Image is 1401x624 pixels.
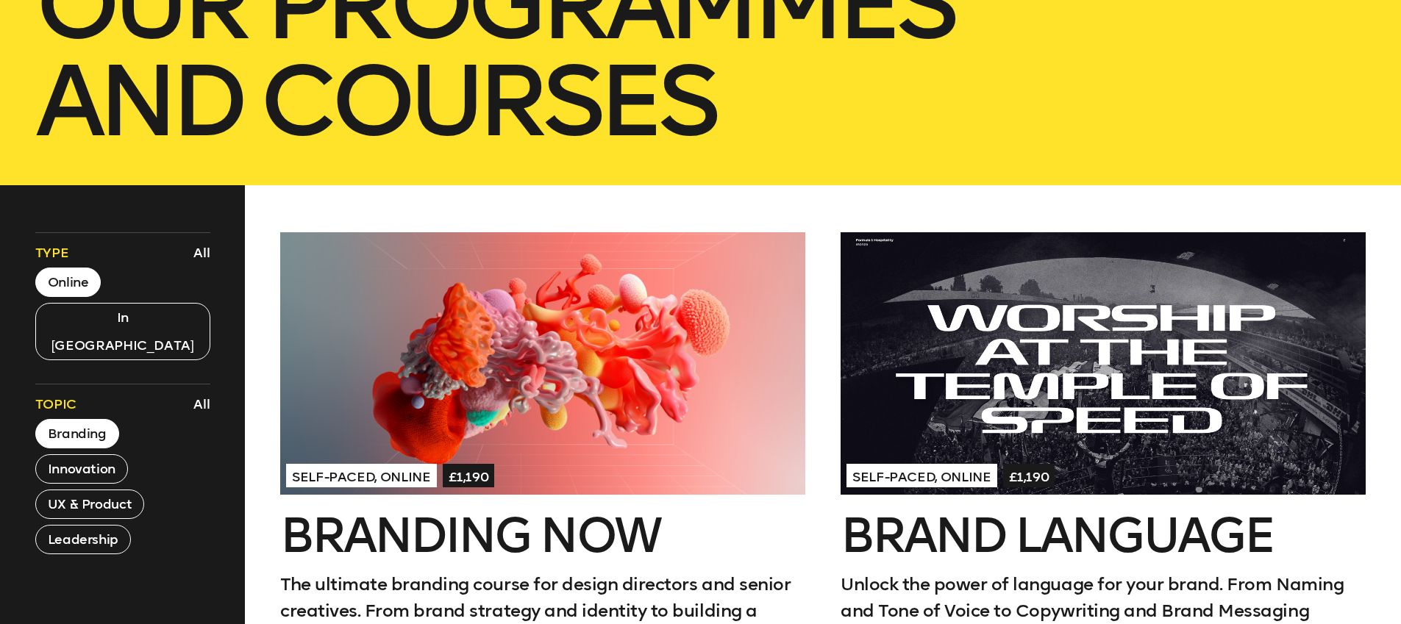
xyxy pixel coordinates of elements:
span: £1,190 [443,464,495,487]
button: In [GEOGRAPHIC_DATA] [35,303,210,360]
span: £1,190 [1003,464,1055,487]
span: Self-paced, Online [286,464,437,487]
button: Branding [35,419,119,448]
h2: Brand Language [841,512,1366,559]
span: Topic [35,395,76,413]
span: Type [35,244,69,262]
button: All [190,392,214,417]
button: All [190,240,214,265]
button: Innovation [35,454,128,484]
button: UX & Product [35,489,145,519]
button: Leadership [35,525,131,554]
span: Self-paced, Online [846,464,997,487]
button: Online [35,268,101,297]
h2: Branding Now [280,512,805,559]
